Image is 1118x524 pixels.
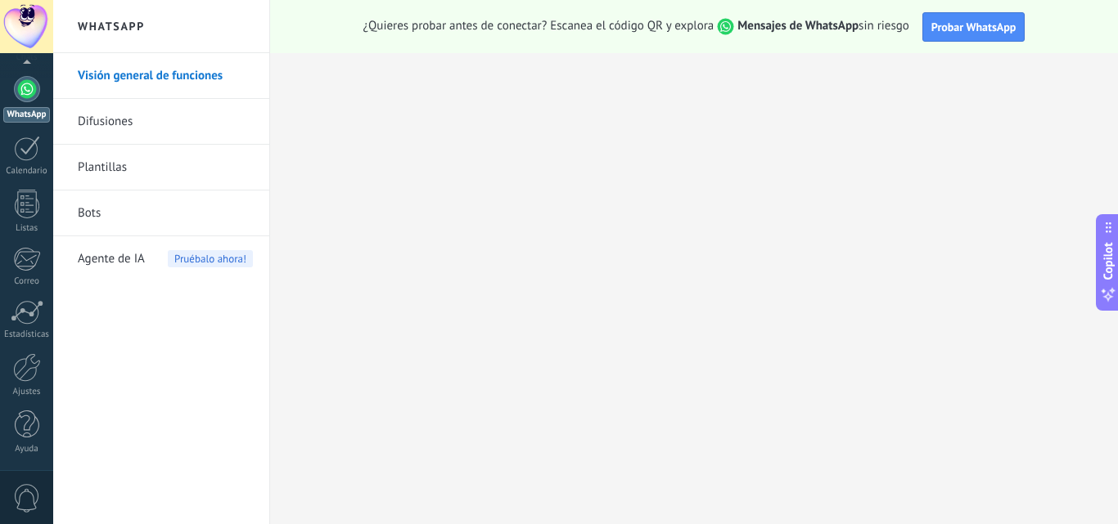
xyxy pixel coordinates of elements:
[78,53,253,99] a: Visión general de funciones
[3,223,51,234] div: Listas
[78,190,253,236] a: Bots
[922,12,1026,42] button: Probar WhatsApp
[78,145,253,190] a: Plantillas
[168,250,253,267] span: Pruébalo ahora!
[3,387,51,397] div: Ajustes
[3,166,51,177] div: Calendario
[737,18,859,34] strong: Mensajes de WhatsApp
[363,18,909,35] span: ¿Quieres probar antes de conectar? Escanea el código QR y explora sin riesgo
[78,236,253,282] a: Agente de IA Pruébalo ahora!
[1100,242,1116,280] span: Copilot
[3,276,51,287] div: Correo
[3,329,51,340] div: Estadísticas
[3,107,50,123] div: WhatsApp
[53,190,269,236] li: Bots
[53,145,269,190] li: Plantillas
[931,20,1017,34] span: Probar WhatsApp
[78,236,145,282] span: Agente de IA
[3,444,51,455] div: Ayuda
[53,53,269,99] li: Visión general de funciones
[53,236,269,281] li: Agente de IA
[53,99,269,145] li: Difusiones
[78,99,253,145] a: Difusiones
